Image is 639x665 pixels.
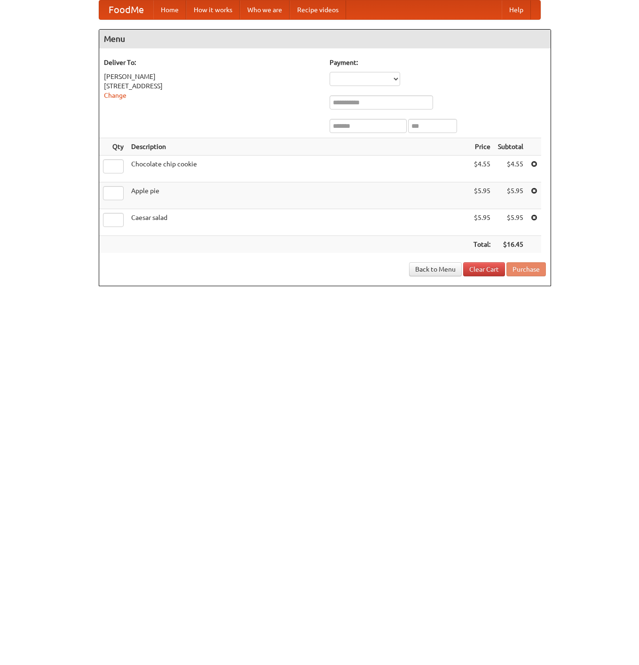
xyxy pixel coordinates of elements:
[186,0,240,19] a: How it works
[494,209,527,236] td: $5.95
[494,182,527,209] td: $5.95
[104,58,320,67] h5: Deliver To:
[409,262,462,276] a: Back to Menu
[240,0,290,19] a: Who we are
[470,182,494,209] td: $5.95
[494,236,527,253] th: $16.45
[99,138,127,156] th: Qty
[470,209,494,236] td: $5.95
[470,236,494,253] th: Total:
[104,72,320,81] div: [PERSON_NAME]
[99,30,551,48] h4: Menu
[153,0,186,19] a: Home
[330,58,546,67] h5: Payment:
[494,138,527,156] th: Subtotal
[470,138,494,156] th: Price
[470,156,494,182] td: $4.55
[127,182,470,209] td: Apple pie
[127,156,470,182] td: Chocolate chip cookie
[494,156,527,182] td: $4.55
[104,81,320,91] div: [STREET_ADDRESS]
[463,262,505,276] a: Clear Cart
[127,138,470,156] th: Description
[127,209,470,236] td: Caesar salad
[290,0,346,19] a: Recipe videos
[99,0,153,19] a: FoodMe
[104,92,126,99] a: Change
[506,262,546,276] button: Purchase
[502,0,531,19] a: Help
